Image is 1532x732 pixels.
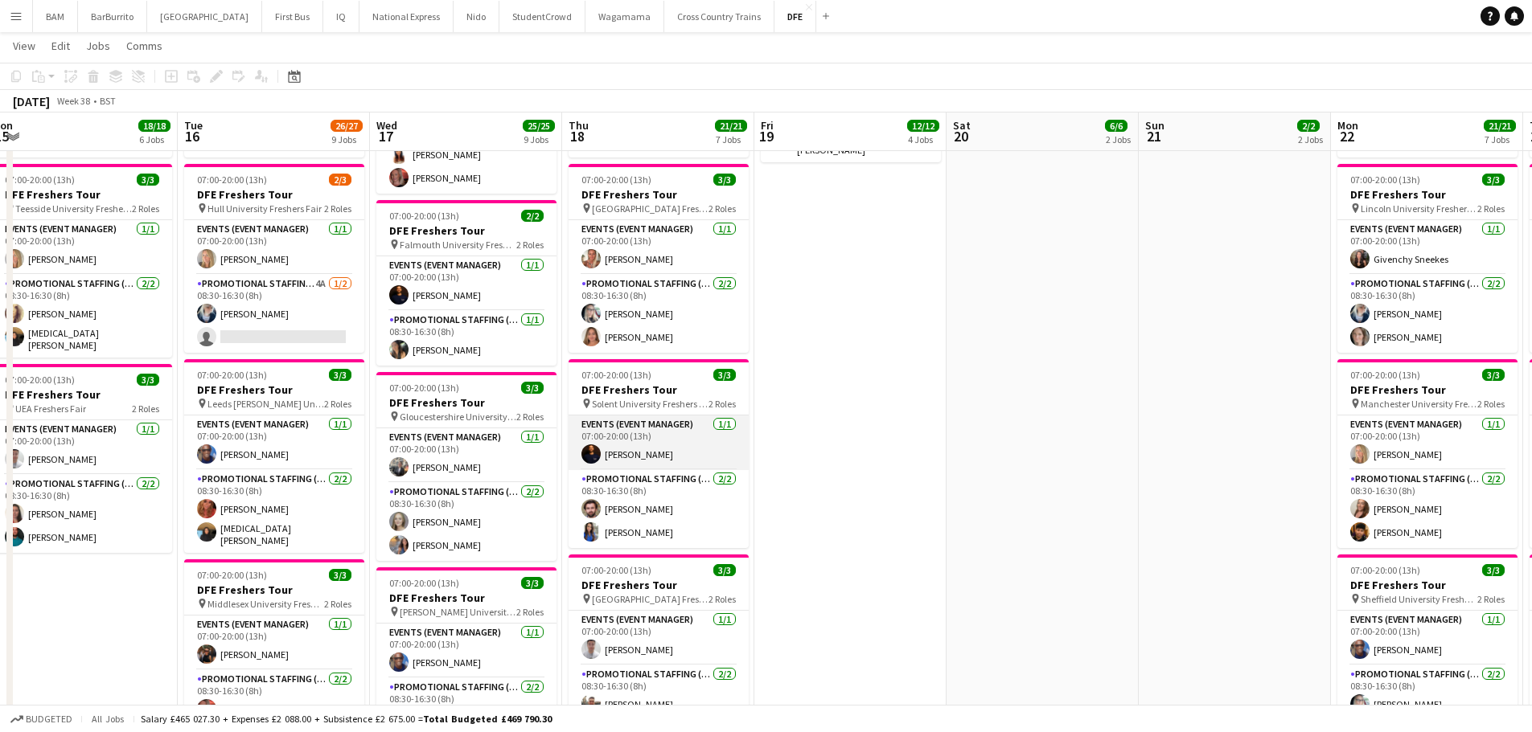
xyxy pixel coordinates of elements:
span: 07:00-20:00 (13h) [1350,564,1420,576]
span: Wed [376,118,397,133]
h3: DFE Freshers Tour [184,382,364,397]
span: 3/3 [137,374,159,386]
a: Comms [120,35,169,56]
button: IQ [323,1,359,32]
span: 3/3 [1482,174,1505,186]
div: 7 Jobs [716,133,746,145]
div: 2 Jobs [1298,133,1323,145]
span: 3/3 [521,382,544,394]
div: 9 Jobs [331,133,362,145]
span: Teesside University Freshers Fair [15,202,132,215]
span: 3/3 [713,174,736,186]
app-job-card: 07:00-20:00 (13h)3/3DFE Freshers Tour [GEOGRAPHIC_DATA] Freshers Fair2 RolesEvents (Event Manager... [569,164,749,353]
app-card-role: Events (Event Manager)1/107:00-20:00 (13h)[PERSON_NAME] [184,415,364,470]
app-job-card: 07:00-20:00 (13h)3/3DFE Freshers Tour Manchester University Freshers Fair2 RolesEvents (Event Man... [1337,359,1518,548]
span: [GEOGRAPHIC_DATA] Freshers Fair [592,593,708,605]
span: 2 Roles [708,593,736,605]
span: 3/3 [329,369,351,381]
span: 07:00-20:00 (13h) [197,369,267,381]
button: DFE [774,1,816,32]
div: 07:00-20:00 (13h)3/3DFE Freshers Tour Lincoln University Freshers Fair2 RolesEvents (Event Manage... [1337,164,1518,353]
app-job-card: 07:00-20:00 (13h)2/3DFE Freshers Tour Hull University Freshers Fair2 RolesEvents (Event Manager)1... [184,164,364,353]
span: Sun [1145,118,1164,133]
a: View [6,35,42,56]
span: 07:00-20:00 (13h) [5,174,75,186]
app-card-role: Events (Event Manager)1/107:00-20:00 (13h)[PERSON_NAME] [1337,611,1518,665]
span: 07:00-20:00 (13h) [197,569,267,581]
span: Week 38 [53,95,93,107]
a: Jobs [80,35,117,56]
button: First Bus [262,1,323,32]
span: 3/3 [137,174,159,186]
span: Comms [126,39,162,53]
h3: DFE Freshers Tour [1337,187,1518,202]
span: 12/12 [907,120,939,132]
span: Edit [51,39,70,53]
span: Mon [1337,118,1358,133]
div: 2 Jobs [1106,133,1131,145]
h3: DFE Freshers Tour [569,578,749,592]
span: Hull University Freshers Fair [207,202,322,215]
span: Jobs [86,39,110,53]
button: [GEOGRAPHIC_DATA] [147,1,262,32]
h3: DFE Freshers Tour [376,395,557,410]
span: 2 Roles [516,606,544,618]
span: 2 Roles [516,239,544,251]
span: 2/2 [521,210,544,222]
app-card-role: Promotional Staffing (Brand Ambassadors)2/208:30-16:30 (8h)[PERSON_NAME][PERSON_NAME] [569,470,749,548]
button: Wagamama [585,1,664,32]
span: 2 Roles [516,411,544,423]
div: 9 Jobs [524,133,554,145]
span: 07:00-20:00 (13h) [1350,174,1420,186]
span: 07:00-20:00 (13h) [389,382,459,394]
app-job-card: 07:00-20:00 (13h)3/3DFE Freshers Tour Leeds [PERSON_NAME] University Freshers Fair2 RolesEvents (... [184,359,364,553]
app-card-role: Events (Event Manager)1/107:00-20:00 (13h)Givenchy Sneekes [1337,220,1518,275]
span: 2 Roles [708,398,736,410]
span: Fri [761,118,774,133]
span: 07:00-20:00 (13h) [1350,369,1420,381]
span: 21 [1143,127,1164,145]
h3: DFE Freshers Tour [1337,382,1518,397]
span: Sat [953,118,971,133]
span: 2 Roles [324,398,351,410]
h3: DFE Freshers Tour [184,187,364,202]
app-card-role: Promotional Staffing (Brand Ambassadors)2/208:30-16:30 (8h)[PERSON_NAME][PERSON_NAME] [376,116,557,194]
button: BAM [33,1,78,32]
button: BarBurrito [78,1,147,32]
app-card-role: Promotional Staffing (Brand Ambassadors)4A1/208:30-16:30 (8h)[PERSON_NAME] [184,275,364,353]
app-card-role: Promotional Staffing (Brand Ambassadors)2/208:30-16:30 (8h)[PERSON_NAME][PERSON_NAME] [376,483,557,561]
app-job-card: 07:00-20:00 (13h)2/2DFE Freshers Tour Falmouth University Freshers Fair2 RolesEvents (Event Manag... [376,200,557,366]
span: 16 [182,127,203,145]
app-job-card: 07:00-20:00 (13h)3/3DFE Freshers Tour Solent University Freshers Fair2 RolesEvents (Event Manager... [569,359,749,548]
span: 18 [566,127,589,145]
a: Edit [45,35,76,56]
app-card-role: Events (Event Manager)1/107:00-20:00 (13h)[PERSON_NAME] [569,611,749,665]
h3: DFE Freshers Tour [184,583,364,597]
app-card-role: Events (Event Manager)1/107:00-20:00 (13h)[PERSON_NAME] [376,256,557,311]
app-card-role: Events (Event Manager)1/107:00-20:00 (13h)[PERSON_NAME] [569,220,749,275]
app-card-role: Events (Event Manager)1/107:00-20:00 (13h)[PERSON_NAME] [569,415,749,470]
span: 2 Roles [324,202,351,215]
span: [PERSON_NAME] University Freshers Fair [400,606,516,618]
span: 17 [374,127,397,145]
span: UEA Freshers Fair [15,403,86,415]
span: All jobs [88,713,127,725]
span: View [13,39,35,53]
span: Lincoln University Freshers Fair [1361,202,1477,215]
app-card-role: Promotional Staffing (Brand Ambassadors)2/208:30-16:30 (8h)[PERSON_NAME][PERSON_NAME] [1337,470,1518,548]
button: StudentCrowd [499,1,585,32]
span: 07:00-20:00 (13h) [581,369,651,381]
span: 2 Roles [708,202,736,215]
app-job-card: 07:00-20:00 (13h)3/3DFE Freshers Tour Gloucestershire University Freshers Fair2 RolesEvents (Even... [376,372,557,561]
span: Falmouth University Freshers Fair [400,239,516,251]
span: 3/3 [329,569,351,581]
app-card-role: Events (Event Manager)1/107:00-20:00 (13h)[PERSON_NAME] [184,220,364,275]
span: Leeds [PERSON_NAME] University Freshers Fair [207,398,324,410]
h3: DFE Freshers Tour [376,591,557,605]
app-card-role: Promotional Staffing (Brand Ambassadors)2/208:30-16:30 (8h)[PERSON_NAME][PERSON_NAME] [1337,275,1518,353]
span: Budgeted [26,714,72,725]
